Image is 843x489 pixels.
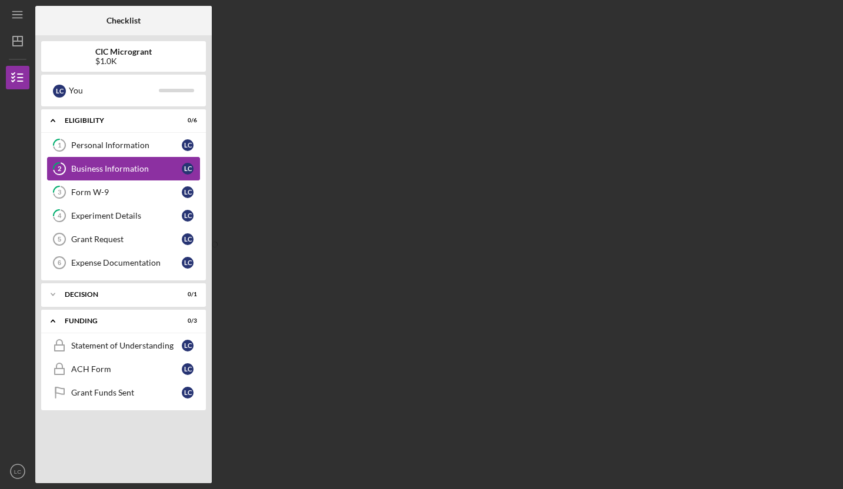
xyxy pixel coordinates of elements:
a: 6Expense DocumentationLC [47,251,200,274]
div: L C [182,363,194,375]
div: L C [182,186,194,198]
tspan: 3 [58,189,61,196]
button: LC [6,460,29,483]
a: 1Personal InformationLC [47,133,200,157]
div: L C [182,233,194,245]
div: FUNDING [65,317,168,324]
div: 0 / 1 [176,291,197,298]
div: Expense Documentation [71,258,182,267]
a: 2Business InformationLC [47,157,200,180]
div: L C [182,139,194,151]
div: Form W-9 [71,187,182,197]
div: ACH Form [71,364,182,374]
div: Grant Request [71,235,182,244]
div: L C [182,340,194,351]
tspan: 6 [58,259,61,266]
a: 3Form W-9LC [47,180,200,204]
div: ELIGIBILITY [65,117,168,124]
div: L C [182,210,194,222]
div: L C [182,387,194,398]
div: L C [182,163,194,175]
div: L C [53,85,66,98]
tspan: 2 [58,165,61,173]
div: $1.0K [95,56,152,66]
tspan: 5 [58,236,61,243]
b: CIC Microgrant [95,47,152,56]
div: Statement of Understanding [71,341,182,350]
a: 4Experiment DetailsLC [47,204,200,227]
div: 0 / 3 [176,317,197,324]
div: You [69,81,159,101]
a: Statement of UnderstandingLC [47,334,200,357]
a: Grant Funds SentLC [47,381,200,404]
div: Experiment Details [71,211,182,220]
tspan: 4 [58,212,62,220]
b: Checklist [106,16,141,25]
div: L C [182,257,194,269]
div: Business Information [71,164,182,173]
a: ACH FormLC [47,357,200,381]
div: Decision [65,291,168,298]
div: Personal Information [71,140,182,150]
a: 5Grant RequestLC [47,227,200,251]
div: 0 / 6 [176,117,197,124]
div: Grant Funds Sent [71,388,182,397]
text: LC [14,468,21,475]
tspan: 1 [58,142,61,149]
